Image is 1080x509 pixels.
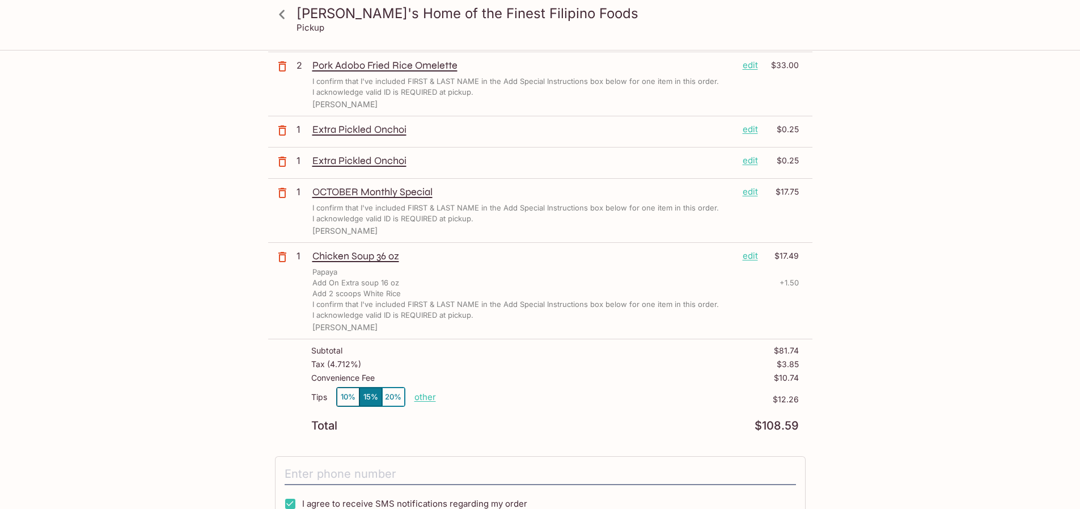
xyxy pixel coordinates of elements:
[765,250,799,262] p: $17.49
[302,498,527,509] span: I agree to receive SMS notifications regarding my order
[743,59,758,71] p: edit
[311,393,327,402] p: Tips
[312,277,399,288] p: Add On Extra soup 16 oz
[297,186,308,198] p: 1
[312,154,734,167] p: Extra Pickled Onchoi
[312,310,473,321] p: I acknowledge valid ID is REQUIRED at pickup.
[743,250,758,262] p: edit
[297,5,803,22] h3: [PERSON_NAME]'s Home of the Finest Filipino Foods
[774,346,799,355] p: $81.74
[414,392,436,402] button: other
[774,373,799,382] p: $10.74
[297,250,308,262] p: 1
[312,226,799,235] p: [PERSON_NAME]
[297,59,308,71] p: 2
[780,277,799,288] p: + 1.50
[312,76,719,87] p: I confirm that I've included FIRST & LAST NAME in the Add Special Instructions box below for one ...
[436,395,799,404] p: $12.26
[312,100,799,109] p: [PERSON_NAME]
[312,213,473,224] p: I acknowledge valid ID is REQUIRED at pickup.
[312,299,719,310] p: I confirm that I've included FIRST & LAST NAME in the Add Special Instructions box below for one ...
[297,154,308,167] p: 1
[312,288,401,299] p: Add 2 scoops White Rice
[765,186,799,198] p: $17.75
[285,464,796,485] input: Enter phone number
[312,267,337,277] p: Papaya
[312,186,734,198] p: OCTOBER Monthly Special
[337,388,359,406] button: 10%
[297,22,324,33] p: Pickup
[312,323,799,332] p: [PERSON_NAME]
[743,186,758,198] p: edit
[311,360,361,369] p: Tax ( 4.712% )
[312,203,719,213] p: I confirm that I've included FIRST & LAST NAME in the Add Special Instructions box below for one ...
[312,123,734,136] p: Extra Pickled Onchoi
[359,388,382,406] button: 15%
[743,154,758,167] p: edit
[297,123,308,136] p: 1
[743,123,758,136] p: edit
[765,154,799,167] p: $0.25
[755,420,799,431] p: $108.59
[765,123,799,136] p: $0.25
[311,346,342,355] p: Subtotal
[311,373,375,382] p: Convenience Fee
[312,87,473,98] p: I acknowledge valid ID is REQUIRED at pickup.
[765,59,799,71] p: $33.00
[311,420,337,431] p: Total
[312,250,734,262] p: Chicken Soup 36 oz
[777,360,799,369] p: $3.85
[382,388,405,406] button: 20%
[312,59,734,71] p: Pork Adobo Fried Rice Omelette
